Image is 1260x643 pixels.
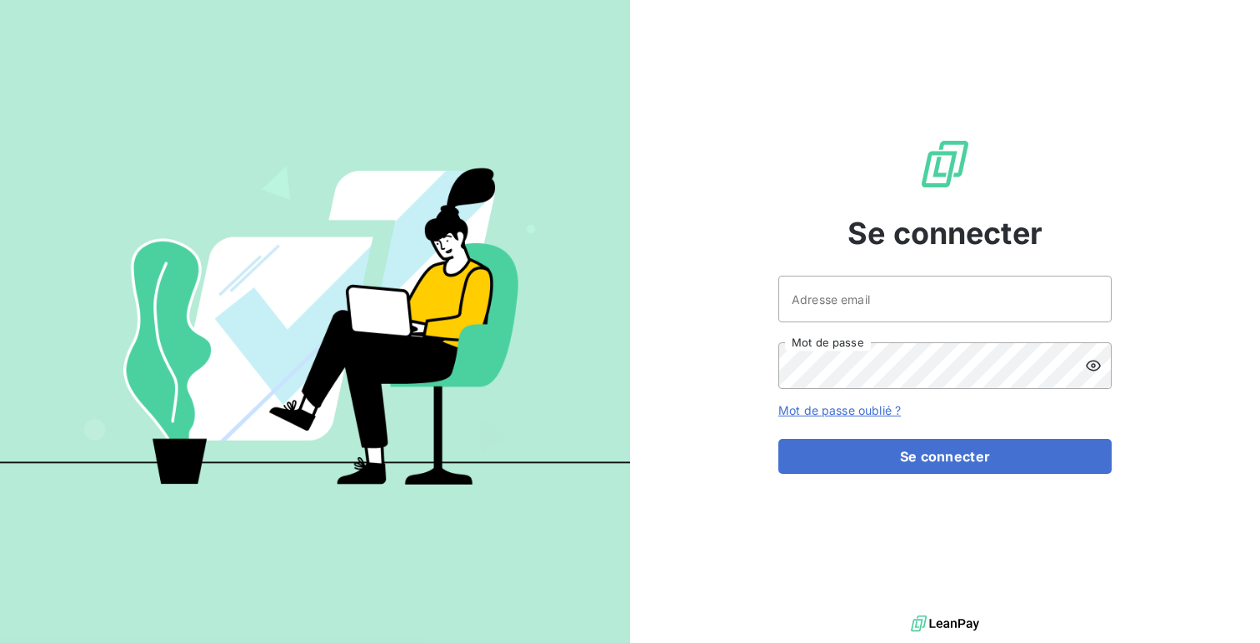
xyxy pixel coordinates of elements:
span: Se connecter [847,211,1042,256]
input: placeholder [778,276,1112,322]
button: Se connecter [778,439,1112,474]
a: Mot de passe oublié ? [778,403,901,417]
img: Logo LeanPay [918,137,972,191]
img: logo [911,611,979,636]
